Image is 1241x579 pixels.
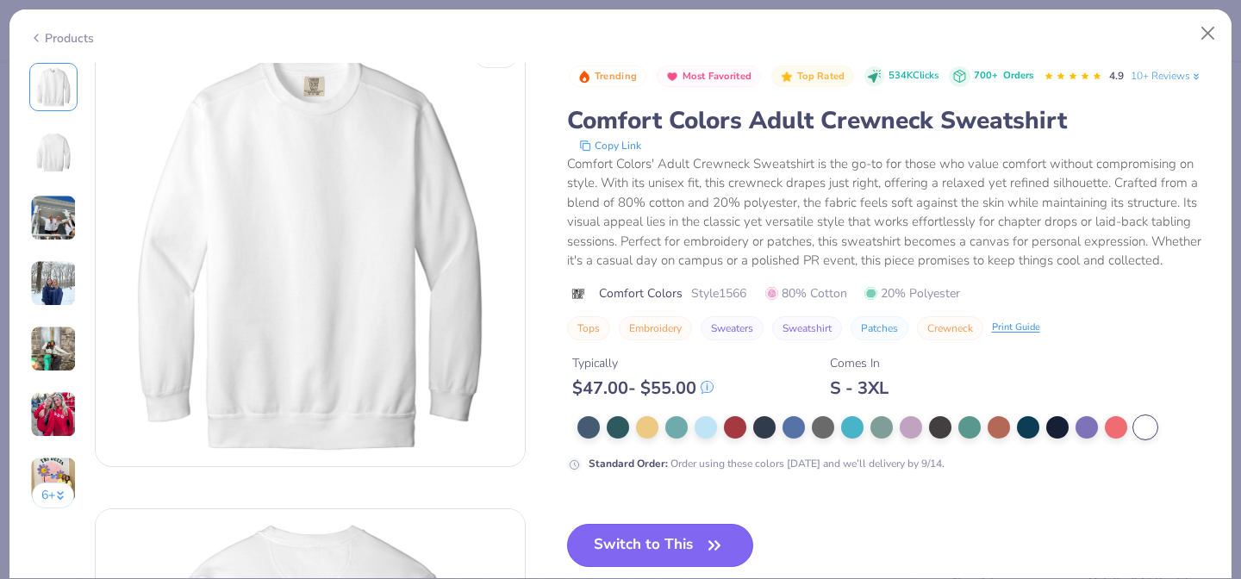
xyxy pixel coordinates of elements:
button: Sweatshirt [772,316,842,340]
img: Back [33,132,74,173]
img: User generated content [30,391,77,438]
strong: Standard Order : [589,457,668,470]
div: Order using these colors [DATE] and we’ll delivery by 9/14. [589,456,945,471]
span: Trending [595,72,637,81]
button: Badge Button [657,65,761,88]
img: Top Rated sort [780,70,794,84]
div: 700+ [974,69,1033,84]
button: Close [1192,17,1225,50]
img: Front [96,37,525,466]
img: User generated content [30,326,77,372]
span: 4.9 [1109,69,1124,83]
button: Sweaters [701,316,764,340]
img: User generated content [30,195,77,241]
div: 4.9 Stars [1044,63,1102,90]
button: Crewneck [917,316,983,340]
button: Badge Button [771,65,854,88]
img: brand logo [567,287,590,301]
button: copy to clipboard [574,137,646,154]
button: 6+ [32,482,74,508]
img: User generated content [30,457,77,503]
span: Orders [1003,69,1033,82]
div: Comes In [830,354,889,372]
span: Comfort Colors [599,284,683,302]
img: Front [33,66,74,108]
div: $ 47.00 - $ 55.00 [572,377,714,399]
img: User generated content [30,260,77,307]
div: S - 3XL [830,377,889,399]
div: Typically [572,354,714,372]
span: 20% Polyester [864,284,960,302]
a: 10+ Reviews [1131,68,1202,84]
div: Print Guide [992,321,1040,335]
span: Style 1566 [691,284,746,302]
div: Products [29,29,94,47]
button: Patches [851,316,908,340]
span: 80% Cotton [765,284,847,302]
span: Most Favorited [683,72,751,81]
div: Comfort Colors Adult Crewneck Sweatshirt [567,104,1213,137]
div: Comfort Colors' Adult Crewneck Sweatshirt is the go-to for those who value comfort without compro... [567,154,1213,271]
button: Badge Button [569,65,646,88]
button: Switch to This [567,524,754,567]
span: 534K Clicks [889,69,939,84]
span: Top Rated [797,72,845,81]
img: Trending sort [577,70,591,84]
button: Tops [567,316,610,340]
button: Embroidery [619,316,692,340]
img: Most Favorited sort [665,70,679,84]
